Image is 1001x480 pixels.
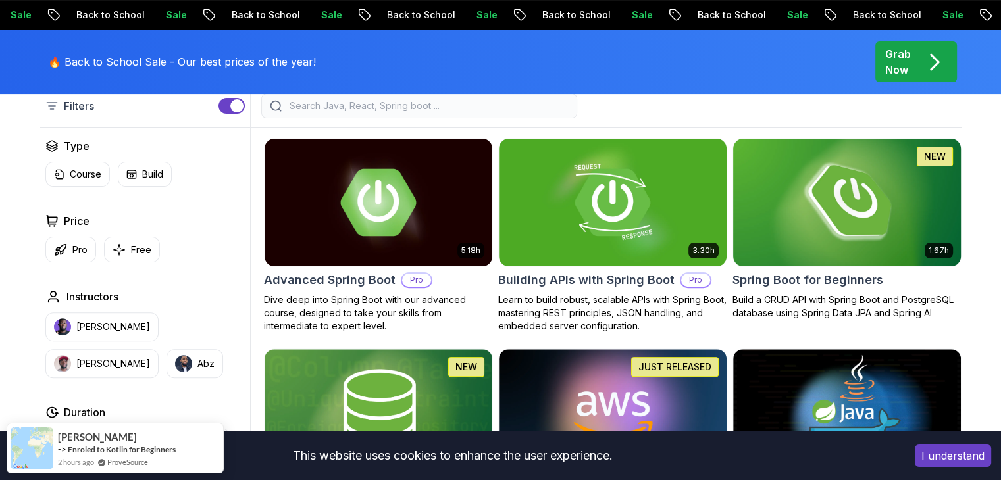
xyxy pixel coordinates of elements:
[461,245,480,256] p: 5.18h
[64,404,105,420] h2: Duration
[11,427,53,469] img: provesource social proof notification image
[264,293,493,333] p: Dive deep into Spring Boot with our advanced course, designed to take your skills from intermedia...
[732,138,962,320] a: Spring Boot for Beginners card1.67hNEWSpring Boot for BeginnersBuild a CRUD API with Spring Boot ...
[142,168,163,181] p: Build
[58,431,137,443] span: [PERSON_NAME]
[66,289,118,304] h2: Instructors
[48,54,316,70] p: 🔥 Back to School Sale - Our best prices of the year!
[264,271,396,289] h2: Advanced Spring Boot
[107,456,148,468] a: ProveSource
[53,9,142,22] p: Back to School
[915,444,991,467] button: Accept cookies
[885,46,911,78] p: Grab Now
[54,318,71,335] img: instructor img
[681,274,710,287] p: Pro
[498,138,727,333] a: Building APIs with Spring Boot card3.30hBuilding APIs with Spring BootProLearn to build robust, s...
[64,98,94,114] p: Filters
[453,9,495,22] p: Sale
[72,243,88,256] p: Pro
[58,456,94,468] span: 2 hours ago
[68,444,176,455] a: Enroled to Kotlin for Beginners
[498,293,727,333] p: Learn to build robust, scalable APIs with Spring Boot, mastering REST principles, JSON handling, ...
[45,237,96,262] button: Pro
[76,320,150,333] p: [PERSON_NAME]
[499,139,727,266] img: Building APIs with Spring Boot card
[498,271,675,289] h2: Building APIs with Spring Boot
[402,274,431,287] p: Pro
[264,138,493,333] a: Advanced Spring Boot card5.18hAdvanced Spring BootProDive deep into Spring Boot with our advanced...
[64,213,90,229] h2: Price
[45,349,159,378] button: instructor img[PERSON_NAME]
[104,237,160,262] button: Free
[54,355,71,372] img: instructor img
[924,150,946,163] p: NEW
[76,357,150,370] p: [PERSON_NAME]
[674,9,763,22] p: Back to School
[638,360,711,373] p: JUST RELEASED
[363,9,453,22] p: Back to School
[732,271,883,289] h2: Spring Boot for Beginners
[519,9,608,22] p: Back to School
[499,349,727,477] img: AWS for Developers card
[265,139,492,266] img: Advanced Spring Boot card
[919,9,961,22] p: Sale
[287,99,569,112] input: Search Java, React, Spring boot ...
[64,138,90,154] h2: Type
[297,9,340,22] p: Sale
[175,355,192,372] img: instructor img
[118,162,172,187] button: Build
[763,9,806,22] p: Sale
[692,245,715,256] p: 3.30h
[732,293,962,320] p: Build a CRUD API with Spring Boot and PostgreSQL database using Spring Data JPA and Spring AI
[929,245,949,256] p: 1.67h
[197,357,215,370] p: Abz
[70,168,101,181] p: Course
[733,349,961,477] img: Docker for Java Developers card
[829,9,919,22] p: Back to School
[208,9,297,22] p: Back to School
[727,135,966,269] img: Spring Boot for Beginners card
[131,243,151,256] p: Free
[58,444,66,454] span: ->
[265,349,492,477] img: Spring Data JPA card
[455,360,477,373] p: NEW
[10,441,895,470] div: This website uses cookies to enhance the user experience.
[142,9,184,22] p: Sale
[167,349,223,378] button: instructor imgAbz
[45,312,159,341] button: instructor img[PERSON_NAME]
[45,162,110,187] button: Course
[608,9,650,22] p: Sale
